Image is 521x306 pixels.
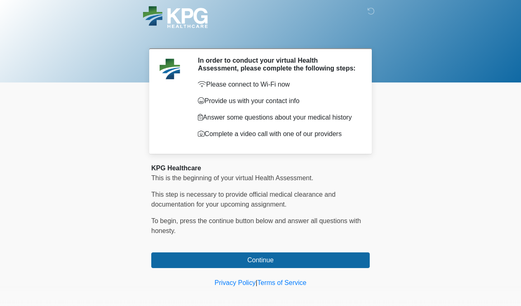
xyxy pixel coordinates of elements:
div: KPG Healthcare [151,163,370,173]
span: This step is necessary to provide official medical clearance and documentation for your upcoming ... [151,191,336,208]
span: To begin, ﻿﻿﻿﻿﻿﻿﻿﻿﻿﻿﻿﻿﻿﻿﻿﻿﻿press the continue button below and answer all questions with honesty. [151,217,361,234]
p: Provide us with your contact info [198,96,357,106]
h1: ‎ ‎ ‎ [145,30,376,45]
img: KPG Healthcare Logo [143,6,208,28]
a: Privacy Policy [215,279,256,286]
a: Terms of Service [257,279,306,286]
p: Complete a video call with one of our providers [198,129,357,139]
img: Agent Avatar [157,56,182,81]
a: | [256,279,257,286]
button: Continue [151,252,370,268]
h2: In order to conduct your virtual Health Assessment, please complete the following steps: [198,56,357,72]
span: This is the beginning of your virtual Health Assessment. [151,174,313,181]
p: Please connect to Wi-Fi now [198,80,357,89]
p: Answer some questions about your medical history [198,113,357,122]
